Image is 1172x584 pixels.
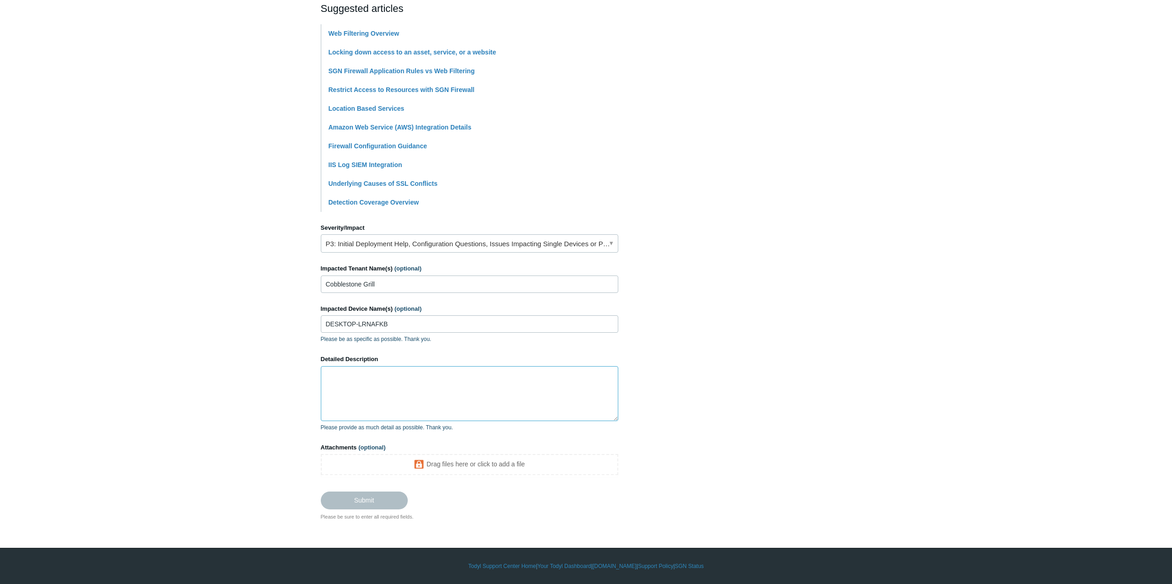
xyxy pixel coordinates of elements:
label: Impacted Tenant Name(s) [321,264,618,273]
a: Location Based Services [329,105,405,112]
span: (optional) [358,444,385,451]
label: Detailed Description [321,355,618,364]
a: P3: Initial Deployment Help, Configuration Questions, Issues Impacting Single Devices or Past Out... [321,234,618,253]
h2: Suggested articles [321,1,618,16]
a: Todyl Support Center Home [468,562,536,570]
label: Severity/Impact [321,223,618,233]
a: Web Filtering Overview [329,30,400,37]
a: SGN Firewall Application Rules vs Web Filtering [329,67,475,75]
div: Please be sure to enter all required fields. [321,513,618,521]
a: Support Policy [638,562,673,570]
p: Please provide as much detail as possible. Thank you. [321,423,618,432]
label: Impacted Device Name(s) [321,304,618,314]
a: Locking down access to an asset, service, or a website [329,49,496,56]
input: Submit [321,492,408,509]
a: Underlying Causes of SSL Conflicts [329,180,438,187]
a: Restrict Access to Resources with SGN Firewall [329,86,475,93]
a: Detection Coverage Overview [329,199,419,206]
a: Amazon Web Service (AWS) Integration Details [329,124,471,131]
label: Attachments [321,443,618,452]
a: SGN Status [675,562,704,570]
span: (optional) [394,265,421,272]
a: [DOMAIN_NAME] [593,562,637,570]
div: | | | | [321,562,852,570]
p: Please be as specific as possible. Thank you. [321,335,618,343]
a: Your Todyl Dashboard [537,562,591,570]
span: (optional) [394,305,421,312]
a: Firewall Configuration Guidance [329,142,427,150]
a: IIS Log SIEM Integration [329,161,402,168]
